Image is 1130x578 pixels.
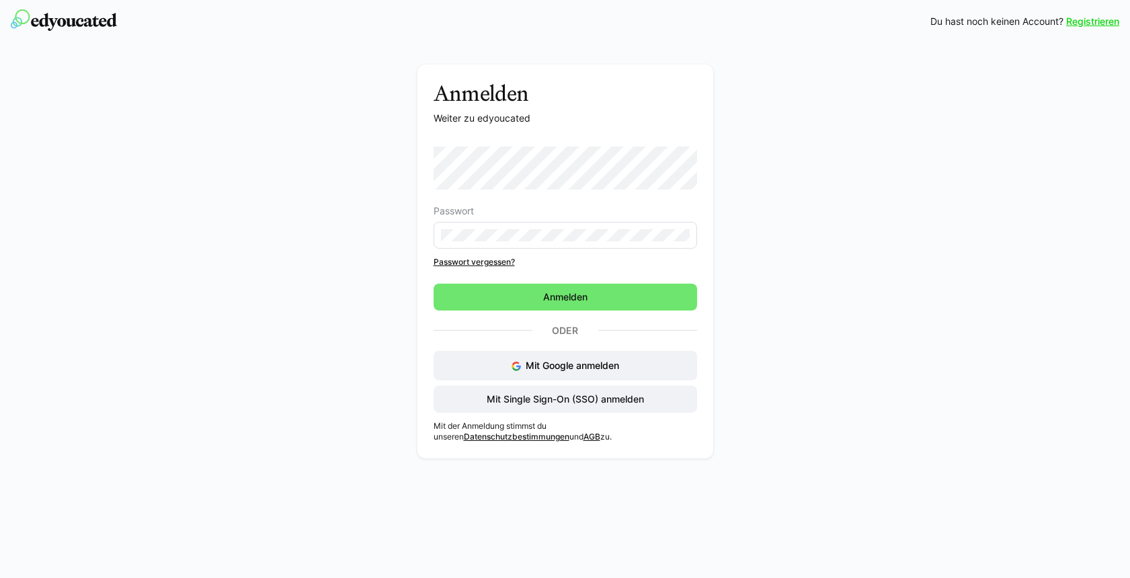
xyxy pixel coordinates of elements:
button: Mit Google anmelden [434,351,697,380]
a: Registrieren [1066,15,1119,28]
button: Anmelden [434,284,697,311]
p: Mit der Anmeldung stimmst du unseren und zu. [434,421,697,442]
span: Du hast noch keinen Account? [930,15,1063,28]
h3: Anmelden [434,81,697,106]
button: Mit Single Sign-On (SSO) anmelden [434,386,697,413]
span: Mit Single Sign-On (SSO) anmelden [485,393,646,406]
p: Oder [532,321,598,340]
a: Passwort vergessen? [434,257,697,267]
a: AGB [583,431,600,442]
span: Passwort [434,206,474,216]
span: Anmelden [541,290,590,304]
a: Datenschutzbestimmungen [464,431,569,442]
span: Mit Google anmelden [526,360,619,371]
p: Weiter zu edyoucated [434,112,697,125]
img: edyoucated [11,9,117,31]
